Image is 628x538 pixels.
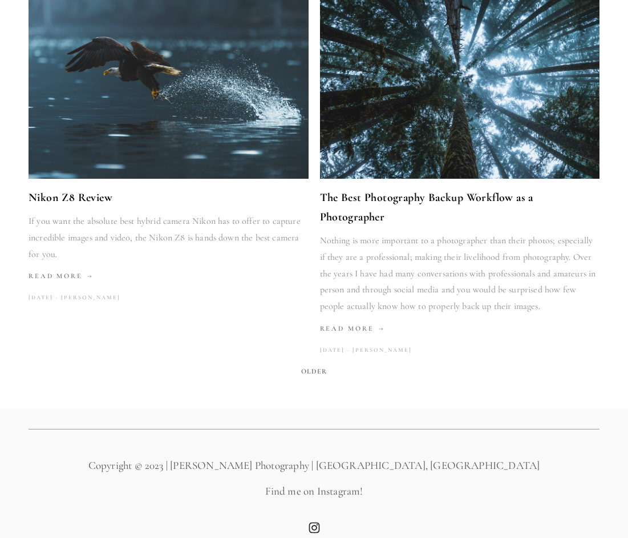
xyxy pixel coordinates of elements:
[320,188,600,227] a: The Best Photography Backup Workflow as a Photographer
[29,188,309,207] a: Nikon Z8 Review
[309,522,320,533] a: Instagram
[320,343,345,358] time: [DATE]
[320,232,600,315] p: Nothing is more important to a photographer than their photos; especially if they are a professio...
[320,324,385,332] span: Read More
[29,484,599,499] p: Find me on Instagram!
[53,290,120,306] a: [PERSON_NAME]
[29,272,94,280] span: Read More
[29,290,53,306] time: [DATE]
[29,458,599,473] p: Copyright © 2023 | [PERSON_NAME] Photography | [GEOGRAPHIC_DATA], [GEOGRAPHIC_DATA]
[320,320,600,337] a: Read More
[29,213,309,262] p: If you want the absolute best hybrid camera Nikon has to offer to capture incredible images and v...
[29,268,309,284] a: Read More
[297,363,331,379] span: Older
[292,358,336,383] a: Older
[345,343,412,358] a: [PERSON_NAME]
